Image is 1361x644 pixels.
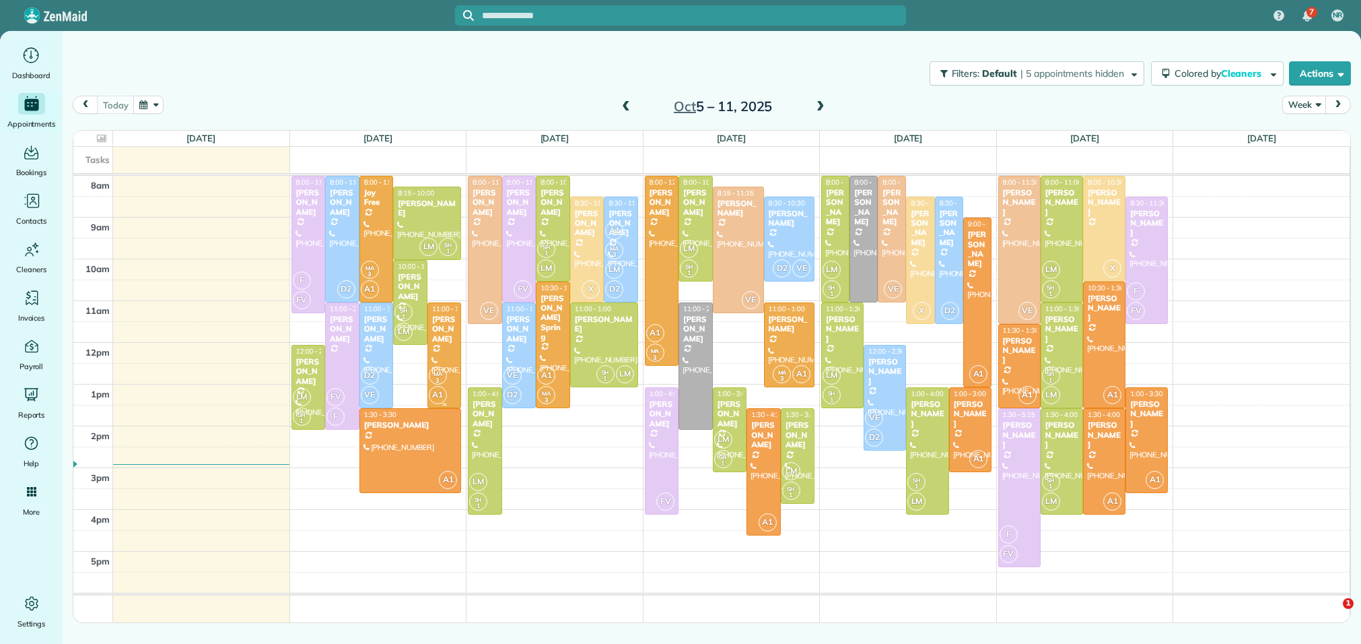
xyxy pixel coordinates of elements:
span: 8:00 - 11:30 [1003,178,1039,187]
span: LM [1042,386,1060,404]
span: 8:00 - 11:30 [473,178,509,187]
button: Focus search [455,10,474,21]
a: Appointments [5,93,57,131]
div: [PERSON_NAME] [683,315,709,344]
h2: 5 – 11, 2025 [639,99,807,114]
span: A1 [439,471,457,489]
small: 1 [597,373,614,385]
div: [PERSON_NAME] [363,315,390,344]
span: A1 [969,450,987,468]
span: 1:00 - 4:00 [650,389,682,398]
div: [PERSON_NAME] [506,188,532,217]
span: 1:30 - 3:45 [786,410,818,419]
small: 1 [715,457,732,470]
div: [PERSON_NAME] [939,209,959,248]
div: [PERSON_NAME] [329,188,355,217]
a: Settings [5,593,57,631]
span: 11:00 - 1:00 [769,304,805,313]
span: Oct [674,98,696,115]
span: VE [792,259,810,278]
span: 10am [85,263,110,274]
span: MA [651,347,660,354]
div: [PERSON_NAME] [768,315,811,334]
span: SH [1047,284,1055,291]
small: 3 [773,373,790,385]
span: MA [542,389,551,397]
div: [PERSON_NAME] [1002,336,1037,365]
div: [PERSON_NAME] [1129,209,1164,238]
span: Settings [18,617,46,631]
a: [DATE] [894,133,923,143]
span: SH [1047,476,1055,484]
div: [PERSON_NAME] [1045,315,1079,344]
span: 8:15 - 11:15 [718,189,754,197]
span: 8:00 - 11:00 [364,178,400,187]
span: 8:00 - 11:00 [507,178,543,187]
div: [PERSON_NAME] [472,188,498,217]
div: [PERSON_NAME] [1045,420,1079,449]
span: 1:30 - 4:30 [751,410,783,419]
span: Filters: [952,67,980,79]
span: D2 [503,386,522,404]
span: 11:00 - 1:00 [575,304,611,313]
div: [PERSON_NAME] [882,188,902,227]
span: MA [433,370,442,377]
span: A1 [792,365,810,383]
a: [DATE] [717,133,746,143]
div: [PERSON_NAME] [967,230,987,269]
span: Payroll [20,360,44,373]
span: Bookings [16,166,47,179]
span: A1 [969,365,987,383]
span: Colored by [1175,67,1266,79]
span: X [1103,259,1121,278]
span: LM [1042,261,1060,279]
a: Cleaners [5,238,57,276]
span: Invoices [18,311,45,325]
span: VE [1018,302,1037,320]
div: [PERSON_NAME] [397,272,423,301]
span: VE [503,366,522,385]
div: [PERSON_NAME] [397,199,457,218]
div: [PERSON_NAME] [1087,188,1121,217]
span: LM [680,240,698,258]
span: 11:00 - 1:30 [364,304,400,313]
span: LM [394,323,413,341]
button: next [1325,96,1351,114]
div: [PERSON_NAME] [953,399,987,428]
span: FV [1127,302,1145,320]
span: NR [1333,10,1343,21]
div: [PERSON_NAME] [825,188,845,227]
span: VE [361,386,379,404]
span: 8:00 - 11:00 [826,178,862,187]
small: 1 [395,311,412,323]
span: 8:00 - 10:30 [540,178,577,187]
span: F [326,408,345,426]
div: [PERSON_NAME] [329,315,355,344]
div: [PERSON_NAME] [910,209,930,248]
div: [PERSON_NAME] [683,188,709,217]
small: 1 [823,394,840,407]
span: Default [982,67,1018,79]
small: 3 [538,394,555,407]
div: [PERSON_NAME] [1002,188,1037,217]
span: A1 [605,222,623,240]
span: LM [1042,492,1060,511]
small: 1 [823,288,840,300]
span: 11am [85,305,110,316]
button: Colored byCleaners [1151,61,1284,86]
span: 9am [91,222,110,232]
button: Filters: Default | 5 appointments hidden [930,61,1144,86]
span: 12:00 - 2:30 [868,347,905,356]
span: 1:30 - 5:15 [1003,410,1035,419]
div: Joy Free [363,188,390,207]
span: A1 [646,324,664,342]
small: 1 [1043,375,1059,387]
span: LM [605,261,623,279]
span: 10:00 - 12:00 [398,262,438,271]
div: [PERSON_NAME] [540,188,566,217]
a: Dashboard [5,44,57,82]
a: Help [5,432,57,470]
div: [PERSON_NAME] [608,209,634,238]
span: 1:00 - 3:30 [1130,389,1162,398]
span: SH [298,411,306,418]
